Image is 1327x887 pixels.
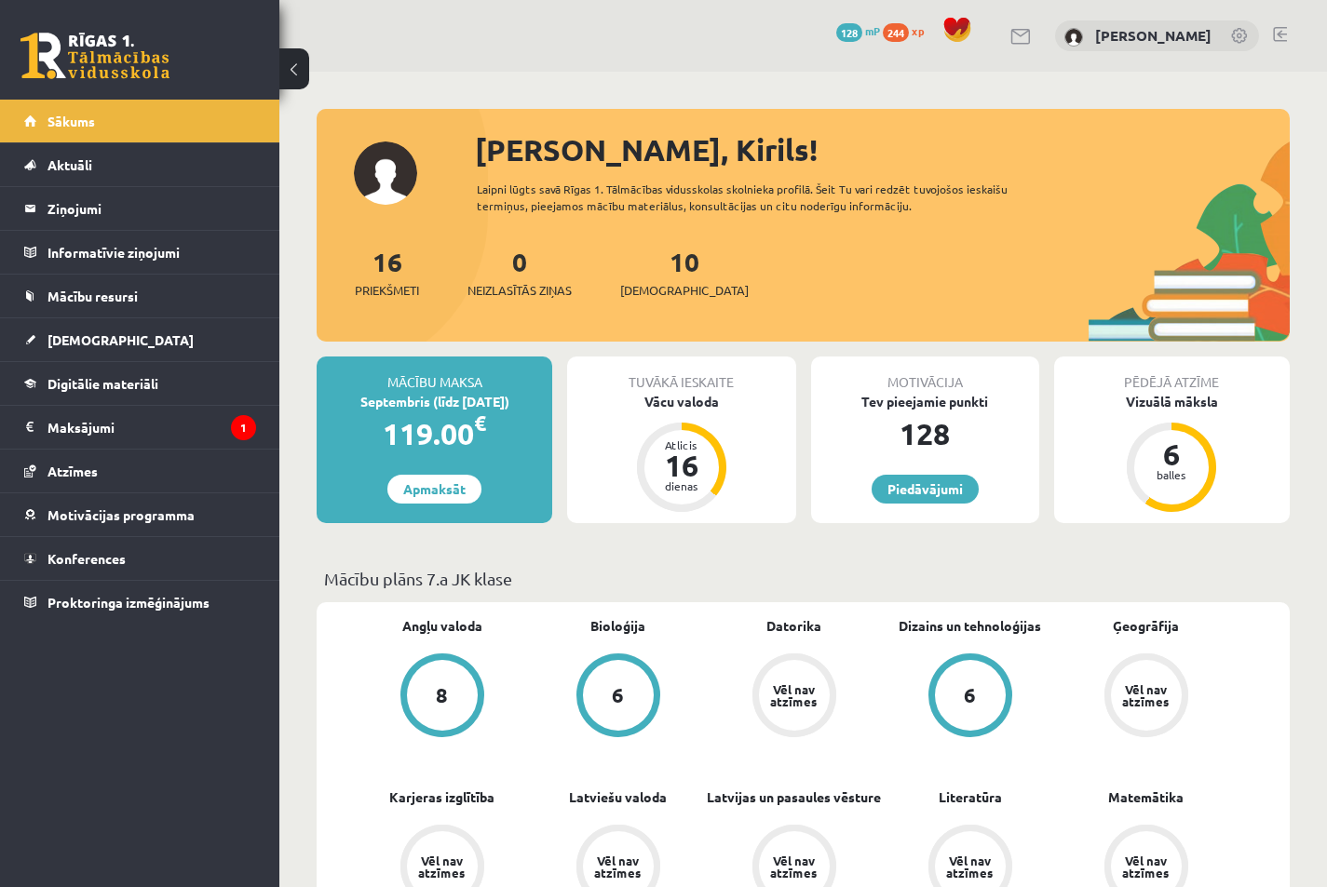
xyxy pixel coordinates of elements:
[1120,683,1172,707] div: Vēl nav atzīmes
[231,415,256,440] i: 1
[706,653,882,741] a: Vēl nav atzīmes
[1113,616,1179,636] a: Ģeogrāfija
[620,281,749,300] span: [DEMOGRAPHIC_DATA]
[24,537,256,580] a: Konferences
[912,23,924,38] span: xp
[592,854,644,879] div: Vēl nav atzīmes
[402,616,482,636] a: Angļu valoda
[47,156,92,173] span: Aktuāli
[47,406,256,449] legend: Maksājumi
[811,356,1039,392] div: Motivācija
[355,245,419,300] a: 16Priekšmeti
[1064,28,1083,47] img: Kirils Ivaņeckis
[766,616,821,636] a: Datorika
[24,318,256,361] a: [DEMOGRAPHIC_DATA]
[317,392,552,411] div: Septembris (līdz [DATE])
[324,566,1282,591] p: Mācību plāns 7.a JK klase
[768,683,820,707] div: Vēl nav atzīmes
[47,288,138,304] span: Mācību resursi
[964,685,976,706] div: 6
[474,410,486,437] span: €
[24,406,256,449] a: Maksājumi1
[569,787,667,807] a: Latviešu valoda
[436,685,448,706] div: 8
[836,23,880,38] a: 128 mP
[768,854,820,879] div: Vēl nav atzīmes
[590,616,645,636] a: Bioloģija
[883,23,909,42] span: 244
[24,450,256,492] a: Atzīmes
[416,854,468,879] div: Vēl nav atzīmes
[47,187,256,230] legend: Ziņojumi
[567,392,795,411] div: Vācu valoda
[47,375,158,392] span: Digitālie materiāli
[47,506,195,523] span: Motivācijas programma
[567,392,795,515] a: Vācu valoda Atlicis 16 dienas
[20,33,169,79] a: Rīgas 1. Tālmācības vidusskola
[47,594,210,611] span: Proktoringa izmēģinājums
[467,245,572,300] a: 0Neizlasītās ziņas
[24,493,256,536] a: Motivācijas programma
[24,275,256,317] a: Mācību resursi
[1054,356,1290,392] div: Pēdējā atzīme
[654,450,710,480] div: 16
[654,439,710,450] div: Atlicis
[47,113,95,129] span: Sākums
[475,128,1290,172] div: [PERSON_NAME], Kirils!
[944,854,996,879] div: Vēl nav atzīmes
[1144,469,1199,480] div: balles
[530,653,706,741] a: 6
[1144,439,1199,469] div: 6
[899,616,1041,636] a: Dizains un tehnoloģijas
[1120,854,1172,879] div: Vēl nav atzīmes
[317,356,552,392] div: Mācību maksa
[620,245,749,300] a: 10[DEMOGRAPHIC_DATA]
[1108,787,1184,807] a: Matemātika
[811,411,1039,456] div: 128
[24,100,256,142] a: Sākums
[355,281,419,300] span: Priekšmeti
[477,181,1061,214] div: Laipni lūgts savā Rīgas 1. Tālmācības vidusskolas skolnieka profilā. Šeit Tu vari redzēt tuvojošo...
[24,187,256,230] a: Ziņojumi
[612,685,624,706] div: 6
[387,475,481,504] a: Apmaksāt
[47,550,126,567] span: Konferences
[654,480,710,491] div: dienas
[567,356,795,392] div: Tuvākā ieskaite
[939,787,1002,807] a: Literatūra
[882,653,1058,741] a: 6
[389,787,494,807] a: Karjeras izglītība
[1095,26,1212,45] a: [PERSON_NAME]
[836,23,862,42] span: 128
[24,581,256,624] a: Proktoringa izmēģinājums
[1054,392,1290,411] div: Vizuālā māksla
[707,787,881,807] a: Latvijas un pasaules vēsture
[354,653,530,741] a: 8
[47,331,194,348] span: [DEMOGRAPHIC_DATA]
[467,281,572,300] span: Neizlasītās ziņas
[883,23,933,38] a: 244 xp
[1058,653,1234,741] a: Vēl nav atzīmes
[865,23,880,38] span: mP
[47,463,98,479] span: Atzīmes
[24,231,256,274] a: Informatīvie ziņojumi
[47,231,256,274] legend: Informatīvie ziņojumi
[872,475,979,504] a: Piedāvājumi
[1054,392,1290,515] a: Vizuālā māksla 6 balles
[24,362,256,405] a: Digitālie materiāli
[317,411,552,456] div: 119.00
[811,392,1039,411] div: Tev pieejamie punkti
[24,143,256,186] a: Aktuāli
